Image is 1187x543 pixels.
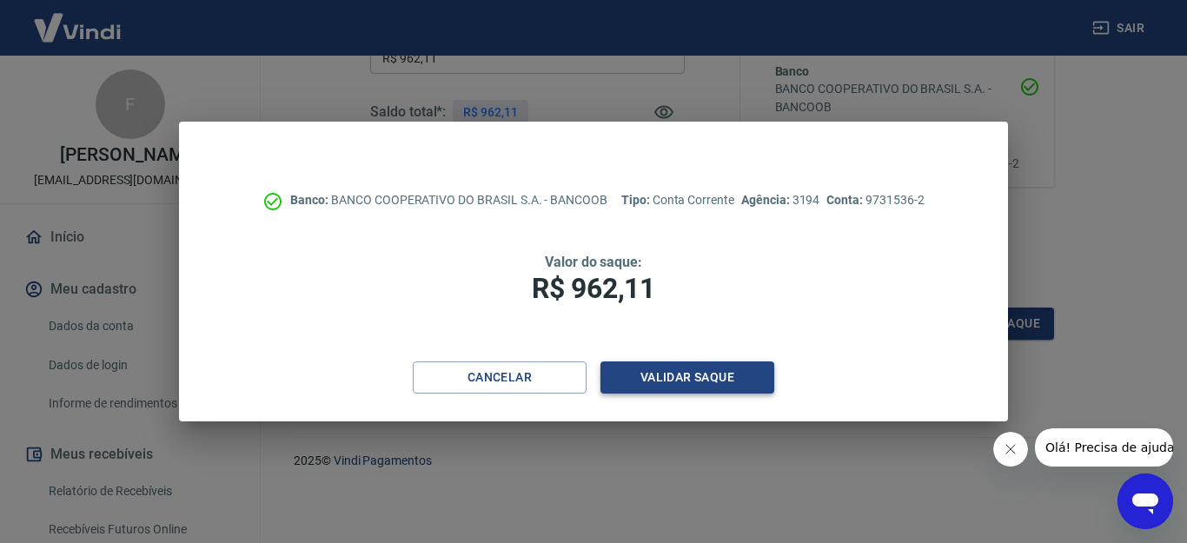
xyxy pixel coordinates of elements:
[600,361,774,394] button: Validar saque
[621,191,734,209] p: Conta Corrente
[290,193,331,207] span: Banco:
[1117,473,1173,529] iframe: Botão para abrir a janela de mensagens
[741,191,819,209] p: 3194
[1035,428,1173,467] iframe: Mensagem da empresa
[826,191,924,209] p: 9731536-2
[413,361,587,394] button: Cancelar
[290,191,607,209] p: BANCO COOPERATIVO DO BRASIL S.A. - BANCOOB
[10,12,146,26] span: Olá! Precisa de ajuda?
[621,193,653,207] span: Tipo:
[741,193,792,207] span: Agência:
[993,432,1028,467] iframe: Fechar mensagem
[545,254,642,270] span: Valor do saque:
[532,272,655,305] span: R$ 962,11
[826,193,865,207] span: Conta:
